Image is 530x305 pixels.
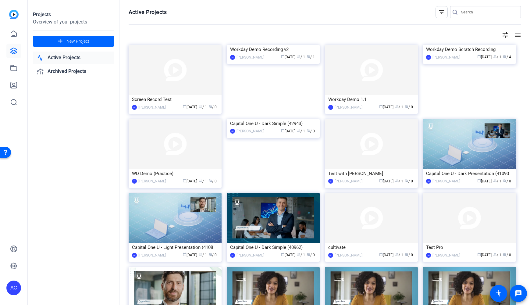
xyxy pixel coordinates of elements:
div: Workday Demo Recording v2 [230,45,316,54]
span: radio [307,55,310,58]
div: Projects [33,11,114,18]
div: AB [426,253,431,258]
div: DJ [328,179,333,184]
div: AB [426,179,431,184]
span: group [199,253,202,256]
div: cultivate [328,243,414,252]
span: / 1 [493,55,501,59]
span: group [297,129,301,132]
span: / 0 [307,129,315,133]
span: calendar_today [281,129,285,132]
span: group [493,253,497,256]
div: [PERSON_NAME] [432,54,460,60]
span: [DATE] [379,105,393,109]
div: Overview of your projects [33,18,114,26]
mat-icon: add [56,38,64,45]
div: NT [230,253,235,258]
span: / 1 [199,253,207,257]
div: [PERSON_NAME] [237,252,264,258]
span: [DATE] [183,105,197,109]
div: Screen Record Test [132,95,218,104]
span: group [493,179,497,182]
span: calendar_today [379,105,383,108]
span: calendar_today [477,253,481,256]
span: / 0 [307,253,315,257]
div: AB [230,129,235,134]
div: Test Pro [426,243,512,252]
span: / 0 [405,253,413,257]
span: / 1 [493,253,501,257]
span: calendar_today [183,179,187,182]
h1: Active Projects [129,9,167,16]
span: calendar_today [183,105,187,108]
span: group [199,105,202,108]
span: [DATE] [477,179,492,183]
span: [DATE] [477,55,492,59]
span: group [297,55,301,58]
div: Capital One U - Dark Presentation (41090 [426,169,512,178]
span: / 1 [395,105,403,109]
a: Archived Projects [33,65,114,78]
span: [DATE] [477,253,492,257]
span: / 1 [395,179,403,183]
span: / 1 [493,179,501,183]
mat-icon: tune [502,31,509,39]
span: / 0 [405,105,413,109]
span: calendar_today [281,55,285,58]
div: [PERSON_NAME] [138,104,166,110]
span: [DATE] [183,179,197,183]
span: / 0 [503,253,511,257]
span: [DATE] [183,253,197,257]
span: / 1 [199,105,207,109]
div: AC [6,281,21,295]
div: [PERSON_NAME] [432,178,460,184]
div: WD Demo (Practice) [132,169,218,178]
span: / 1 [297,253,305,257]
img: blue-gradient.svg [9,10,19,19]
span: radio [503,55,507,58]
span: [DATE] [281,55,295,59]
div: Capital One U - Dark Simple (40962) [230,243,316,252]
div: DJ [426,55,431,60]
div: [PERSON_NAME] [237,128,264,134]
span: / 0 [208,105,217,109]
span: [DATE] [281,129,295,133]
span: radio [307,129,310,132]
div: NT [328,253,333,258]
mat-icon: message [515,290,522,297]
span: [DATE] [379,253,393,257]
div: [PERSON_NAME] [237,54,264,60]
span: / 1 [199,179,207,183]
div: [PERSON_NAME] [335,252,362,258]
span: / 0 [208,179,217,183]
div: [PERSON_NAME] [432,252,460,258]
span: radio [405,105,408,108]
span: radio [503,179,507,182]
span: calendar_today [183,253,187,256]
span: New Project [66,38,89,45]
div: AB [132,105,137,110]
span: / 0 [405,179,413,183]
span: radio [503,253,507,256]
div: [PERSON_NAME] [138,178,166,184]
div: [PERSON_NAME] [335,178,362,184]
span: / 0 [208,253,217,257]
span: [DATE] [379,179,393,183]
div: Workday Demo Scratch Recording [426,45,512,54]
span: group [395,179,399,182]
span: / 1 [307,55,315,59]
span: calendar_today [477,179,481,182]
span: group [199,179,202,182]
button: New Project [33,36,114,47]
span: group [297,253,301,256]
mat-icon: accessibility [495,290,502,297]
span: group [395,105,399,108]
mat-icon: list [514,31,521,39]
div: AB [132,253,137,258]
div: DJ [230,55,235,60]
span: group [493,55,497,58]
a: Active Projects [33,52,114,64]
span: radio [208,179,212,182]
div: [PERSON_NAME] [138,252,166,258]
div: TY [328,105,333,110]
